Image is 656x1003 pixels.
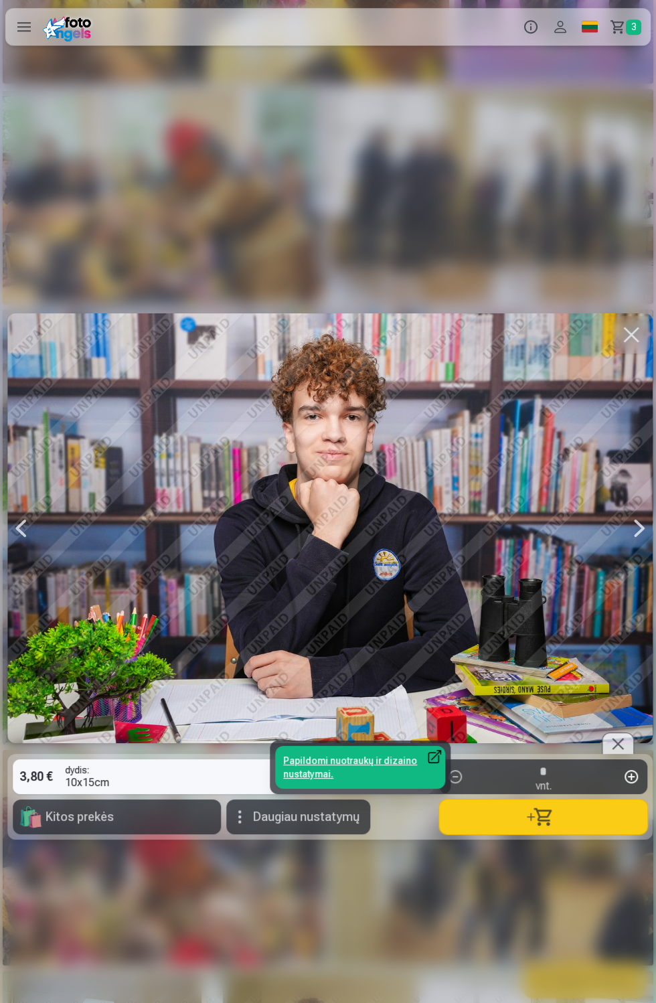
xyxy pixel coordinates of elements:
a: Papildomi nuotraukų ir dizaino nustatymai. [275,746,445,789]
span: 3 [626,19,641,35]
button: 🛍Kitos prekės [13,799,221,834]
span: Kitos prekės [46,811,114,823]
span: 🛍 [18,805,43,829]
span: Daugiau nustatymų [253,811,359,823]
button: Profilis [546,8,575,46]
div: 3,80 € [13,759,60,794]
img: /fa2 [43,12,96,42]
button: Info [516,8,546,46]
a: Global [575,8,604,46]
strong: dydis : [65,765,89,775]
a: Krepšelis3 [604,8,651,46]
div: 10x15cm [65,759,109,794]
button: Daugiau nustatymų [226,799,370,834]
